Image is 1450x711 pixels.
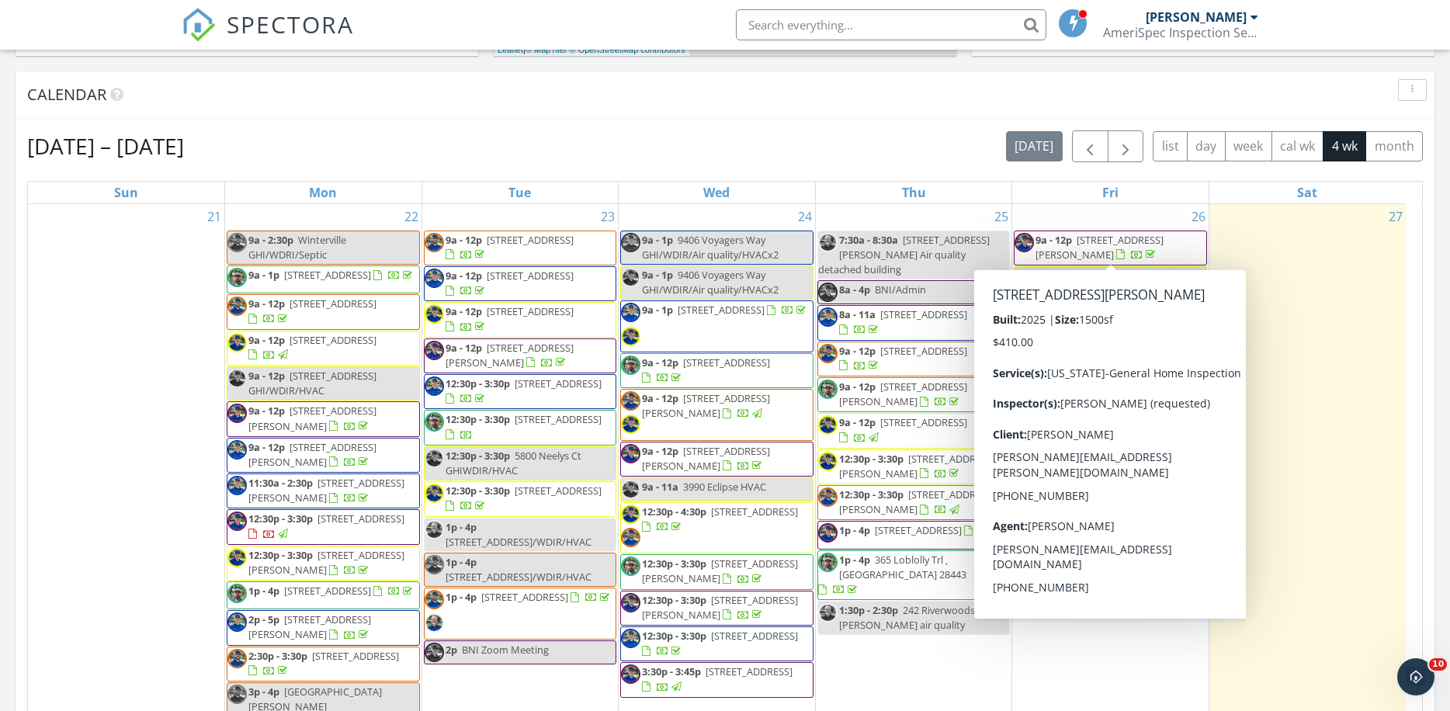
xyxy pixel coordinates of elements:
img: rich_2024_closeup.jpg [621,303,640,322]
a: 9a - 12p [STREET_ADDRESS][PERSON_NAME] [227,401,420,436]
span: 9a - 1p [248,268,279,282]
span: [STREET_ADDRESS][PERSON_NAME] Air quality detached building [818,233,990,276]
a: 9a - 12p [STREET_ADDRESS] [1014,317,1207,352]
span: 1:30p - 2:30p [839,603,898,617]
img: The Best Home Inspection Software - Spectora [182,8,216,42]
img: nick_2024.jpg [227,404,247,423]
a: 1p - 4p [STREET_ADDRESS] [227,581,420,609]
img: dawson_closeup.jpg [818,344,838,363]
span: [STREET_ADDRESS] GHI/WDIR/HVAC [248,369,376,397]
a: 12:30p - 3:30p [STREET_ADDRESS] [642,629,798,657]
a: 12:30p - 3:30p [STREET_ADDRESS][PERSON_NAME] [227,546,420,581]
img: rich_2024_closeup.jpg [227,476,247,495]
img: img_0801.jpeg [818,553,838,572]
span: 9a - 1p [642,268,673,282]
span: 1p - 4p [248,584,279,598]
span: 9406 Voyagers Way GHI/WDIR/Air quality/HVACx2 [642,233,779,262]
span: [STREET_ADDRESS][PERSON_NAME] [248,440,376,469]
span: [STREET_ADDRESS] [683,355,770,369]
button: Previous [1072,130,1108,162]
span: [STREET_ADDRESS] [481,590,568,604]
img: kyle_2024_closeup.jpg [621,505,640,524]
a: 9a - 12p [STREET_ADDRESS] [424,302,617,337]
a: 8a - 11a [STREET_ADDRESS] [817,305,1011,340]
a: 9a - 12p [STREET_ADDRESS] [424,231,617,265]
span: [STREET_ADDRESS] [312,649,399,663]
img: rich_2024_closeup.jpg [425,269,444,288]
span: [STREET_ADDRESS][PERSON_NAME] [642,444,770,473]
img: nick_2024.jpg [621,593,640,612]
img: kyle_2024_closeup.jpg [227,548,247,567]
img: nick_2024.jpg [425,341,444,360]
img: img_0801.jpeg [227,268,247,287]
span: 9a - 1p [642,233,673,247]
img: kyle_2024_closeup.jpg [425,449,444,468]
img: nick_2024.jpg [1015,477,1034,497]
img: nick_2024.jpg [818,523,838,543]
a: 1p - 4p [STREET_ADDRESS] [424,588,617,639]
span: 9a - 12p [839,415,876,429]
span: 2:30p - 3:30p [248,649,307,663]
a: 9a - 12p [STREET_ADDRESS][PERSON_NAME] [620,442,813,477]
input: Search everything... [736,9,1046,40]
img: img_0801.jpeg [621,557,640,576]
button: day [1187,131,1226,161]
span: 9a - 12p [839,344,876,358]
span: 12:30p - 3:30p [642,593,706,607]
img: kyle_2024_closeup.jpg [818,452,838,471]
a: 12:30p - 3:30p [STREET_ADDRESS][PERSON_NAME] [1035,550,1192,578]
span: 9a - 12p [1035,405,1072,419]
button: month [1365,131,1423,161]
a: 12:30p - 3:30p [STREET_ADDRESS][PERSON_NAME] [620,591,813,626]
a: 9a - 12p [STREET_ADDRESS] [248,333,376,362]
span: p/u radon [STREET_ADDRESS] [1035,585,1146,614]
img: img_0801.jpeg [1015,514,1034,533]
a: 1p - 4p [STREET_ADDRESS] [248,584,415,598]
a: 9a - 12p [STREET_ADDRESS] [1035,405,1164,434]
span: [STREET_ADDRESS][PERSON_NAME] [642,391,770,420]
span: 12:30p - 3:30p [446,484,510,498]
span: [STREET_ADDRESS] [284,584,371,598]
img: dawson_closeup.jpg [1015,405,1034,425]
span: SPECTORA [227,8,354,40]
a: 9a - 12p [STREET_ADDRESS] [817,342,1011,376]
span: [STREET_ADDRESS] [1077,405,1164,419]
a: 12:30p - 3:30p [STREET_ADDRESS][PERSON_NAME] [1014,547,1207,582]
span: 242 Riverwoods [PERSON_NAME] air quality [839,603,975,632]
span: 9a - 12p [642,391,678,405]
span: 12:30p - 3:30p [248,548,313,562]
img: nick_2024.jpg [227,512,247,531]
a: 12:30p - 3:30p [STREET_ADDRESS] [446,412,602,441]
a: Sunday [111,182,141,203]
a: Go to September 24, 2025 [795,204,815,229]
img: rich_2024_closeup.jpg [425,376,444,396]
a: 12:30p - 3:30p [STREET_ADDRESS][PERSON_NAME] [620,554,813,589]
a: 9a - 12p [STREET_ADDRESS] [839,344,967,373]
a: 9a - 1p [STREET_ADDRESS] [248,268,415,282]
span: [STREET_ADDRESS] [284,268,371,282]
a: 9a - 12p [STREET_ADDRESS][PERSON_NAME][PERSON_NAME] [1015,355,1192,398]
a: Go to September 23, 2025 [598,204,618,229]
span: 12:30p - 3:30p [248,512,313,525]
a: Go to September 27, 2025 [1386,204,1406,229]
a: 1p - 4p [STREET_ADDRESS] [446,590,612,604]
a: 9a - 12p [STREET_ADDRESS][PERSON_NAME] [642,391,770,420]
span: [STREET_ADDRESS] [1105,514,1192,528]
span: 9a - 12p [446,269,482,283]
span: 8a - 4p [839,283,870,297]
span: 12:30p - 3:30p [642,557,706,571]
a: 9a - 12p [STREET_ADDRESS] [446,233,574,262]
span: [STREET_ADDRESS][PERSON_NAME] [642,593,798,622]
a: Leaflet [498,45,523,54]
a: 9a - 12p [STREET_ADDRESS][PERSON_NAME] [642,444,770,473]
a: 12:30p - 3:30p [STREET_ADDRESS][PERSON_NAME] [817,485,1011,520]
a: 9a - 12p [STREET_ADDRESS] [817,413,1011,448]
a: 9a - 12p [STREET_ADDRESS] [227,294,420,329]
span: 1p - 4p [446,555,477,569]
span: [STREET_ADDRESS] [487,233,574,247]
a: 9a - 12p [STREET_ADDRESS][PERSON_NAME] [1014,231,1207,265]
img: kyle_2024_closeup.jpg [621,480,640,499]
span: 3:30p - 4:30p [1035,585,1094,599]
a: 12:30p - 3:30p [STREET_ADDRESS][PERSON_NAME] [839,452,995,480]
span: [STREET_ADDRESS] [515,484,602,498]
